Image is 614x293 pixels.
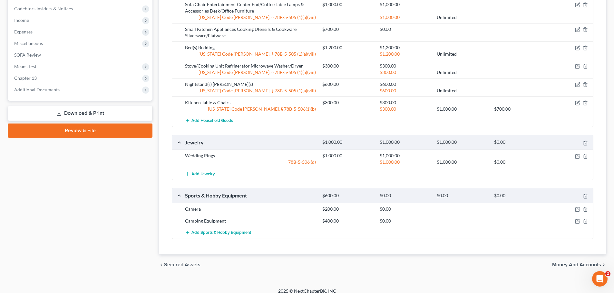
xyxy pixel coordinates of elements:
[376,218,434,224] div: $0.00
[491,106,548,112] div: $700.00
[319,99,376,106] div: $300.00
[191,230,251,235] span: Add Sports & Hobby Equipment
[434,14,491,21] div: Unlimited
[376,159,434,165] div: $1,000.00
[9,49,152,61] a: SOFA Review
[182,81,319,87] div: Nightstand(s) [PERSON_NAME](s)
[434,106,491,112] div: $1,000.00
[434,139,491,145] div: $1,000.00
[182,1,319,14] div: Sofa Chair Entertainment Center End/Coffee Table Lamps & Accessories Desk/Office Furniture
[376,26,434,32] div: $0.00
[319,63,376,69] div: $300.00
[376,152,434,159] div: $1,000.00
[185,115,233,127] button: Add Household Goods
[159,262,164,267] i: chevron_left
[319,26,376,32] div: $700.00
[185,168,215,180] button: Add Jewelry
[182,51,319,57] div: [US_STATE] Code [PERSON_NAME]. § 78B-5-505 (1)(a)(viii)
[182,192,319,199] div: Sports & Hobby Equipment
[376,44,434,51] div: $1,200.00
[319,81,376,87] div: $600.00
[552,262,601,267] span: Money and Accounts
[182,159,319,165] div: 78B-5-506 (d)
[319,152,376,159] div: $1,000.00
[376,69,434,76] div: $300.00
[8,124,152,138] a: Review & File
[182,206,319,212] div: Camera
[319,44,376,51] div: $1,200.00
[376,139,434,145] div: $1,000.00
[491,159,548,165] div: $0.00
[491,139,548,145] div: $0.00
[319,218,376,224] div: $400.00
[182,44,319,51] div: Bed(s) Bedding
[191,171,215,177] span: Add Jewelry
[182,26,319,39] div: Small Kitchen Appliances Cooking Utensils & Cookware Silverware/Flatware
[434,193,491,199] div: $0.00
[376,81,434,87] div: $600.00
[182,139,319,146] div: Jewelry
[376,1,434,8] div: $1,000.00
[319,206,376,212] div: $200.00
[376,63,434,69] div: $300.00
[182,69,319,76] div: [US_STATE] Code [PERSON_NAME]. § 78B-5-505 (1)(a)(viii)
[159,262,200,267] button: chevron_left Secured Assets
[14,29,33,34] span: Expenses
[434,87,491,94] div: Unlimited
[434,51,491,57] div: Unlimited
[319,139,376,145] div: $1,000.00
[14,75,37,81] span: Chapter 13
[182,106,319,112] div: [US_STATE] Code [PERSON_NAME]. § 78B-5-506(1)(b)
[182,218,319,224] div: Camping Equipment
[376,106,434,112] div: $300.00
[14,17,29,23] span: Income
[434,159,491,165] div: $1,000.00
[8,106,152,121] a: Download & Print
[605,271,610,276] span: 2
[491,193,548,199] div: $0.00
[182,63,319,69] div: Stove/Cooking Unit Refrigerator Microwave Washer/Dryer
[14,6,73,11] span: Codebtors Insiders & Notices
[191,118,233,124] span: Add Household Goods
[182,99,319,106] div: Kitchen Table & Chairs
[319,1,376,8] div: $1,000.00
[434,69,491,76] div: Unlimited
[601,262,606,267] i: chevron_right
[182,87,319,94] div: [US_STATE] Code [PERSON_NAME]. § 78B-5-505 (1)(a)(viii)
[164,262,200,267] span: Secured Assets
[14,52,41,58] span: SOFA Review
[182,152,319,159] div: Wedding Rings
[319,193,376,199] div: $600.00
[14,64,36,69] span: Means Test
[182,14,319,21] div: [US_STATE] Code [PERSON_NAME]. § 78B-5-505 (1)(a)(viii)
[376,206,434,212] div: $0.00
[592,271,608,287] iframe: Intercom live chat
[376,193,434,199] div: $0.00
[552,262,606,267] button: Money and Accounts chevron_right
[376,14,434,21] div: $1,000.00
[376,51,434,57] div: $1,200.00
[376,87,434,94] div: $600.00
[185,227,251,239] button: Add Sports & Hobby Equipment
[376,99,434,106] div: $300.00
[14,41,43,46] span: Miscellaneous
[14,87,60,92] span: Additional Documents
